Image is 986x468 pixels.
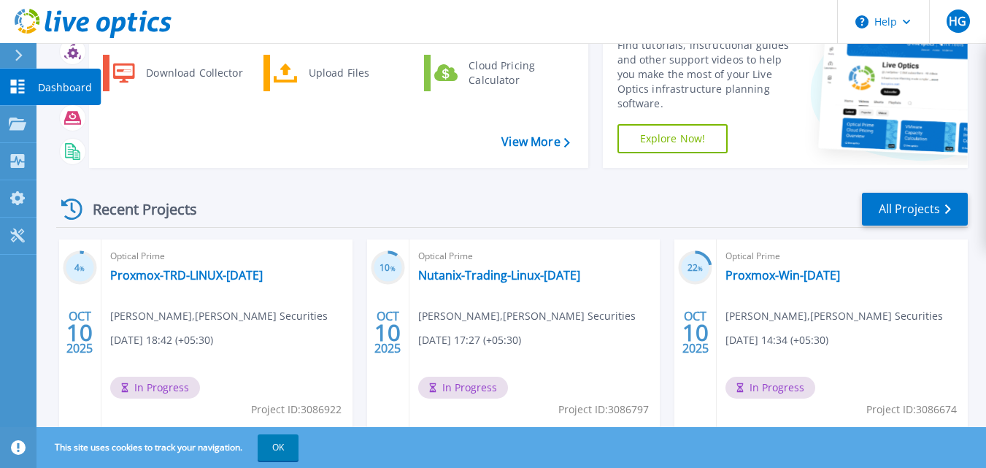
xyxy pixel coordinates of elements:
[678,260,712,277] h3: 22
[110,268,263,283] a: Proxmox-TRD-LINUX-[DATE]
[110,308,328,324] span: [PERSON_NAME] , [PERSON_NAME] Securities
[418,248,652,264] span: Optical Prime
[725,308,943,324] span: [PERSON_NAME] , [PERSON_NAME] Securities
[418,332,521,348] span: [DATE] 17:27 (+05:30)
[682,306,709,359] div: OCT 2025
[63,260,97,277] h3: 4
[617,124,728,153] a: Explore Now!
[139,58,249,88] div: Download Collector
[418,268,580,283] a: Nutanix-Trading-Linux-[DATE]
[725,332,828,348] span: [DATE] 14:34 (+05:30)
[374,306,401,359] div: OCT 2025
[558,402,649,418] span: Project ID: 3086797
[38,69,92,107] p: Dashboard
[949,15,966,27] span: HG
[617,38,799,111] div: Find tutorials, instructional guides and other support videos to help you make the most of your L...
[461,58,569,88] div: Cloud Pricing Calculator
[56,191,217,227] div: Recent Projects
[501,135,569,149] a: View More
[371,260,405,277] h3: 10
[725,377,815,399] span: In Progress
[725,248,959,264] span: Optical Prime
[418,308,636,324] span: [PERSON_NAME] , [PERSON_NAME] Securities
[862,193,968,226] a: All Projects
[103,55,253,91] a: Download Collector
[725,268,840,283] a: Proxmox-Win-[DATE]
[258,434,299,461] button: OK
[698,264,703,272] span: %
[424,55,574,91] a: Cloud Pricing Calculator
[66,306,93,359] div: OCT 2025
[263,55,413,91] a: Upload Files
[390,264,396,272] span: %
[66,326,93,339] span: 10
[418,377,508,399] span: In Progress
[301,58,409,88] div: Upload Files
[866,402,957,418] span: Project ID: 3086674
[682,326,709,339] span: 10
[40,434,299,461] span: This site uses cookies to track your navigation.
[80,264,85,272] span: %
[110,332,213,348] span: [DATE] 18:42 (+05:30)
[251,402,342,418] span: Project ID: 3086922
[110,248,344,264] span: Optical Prime
[110,377,200,399] span: In Progress
[374,326,401,339] span: 10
